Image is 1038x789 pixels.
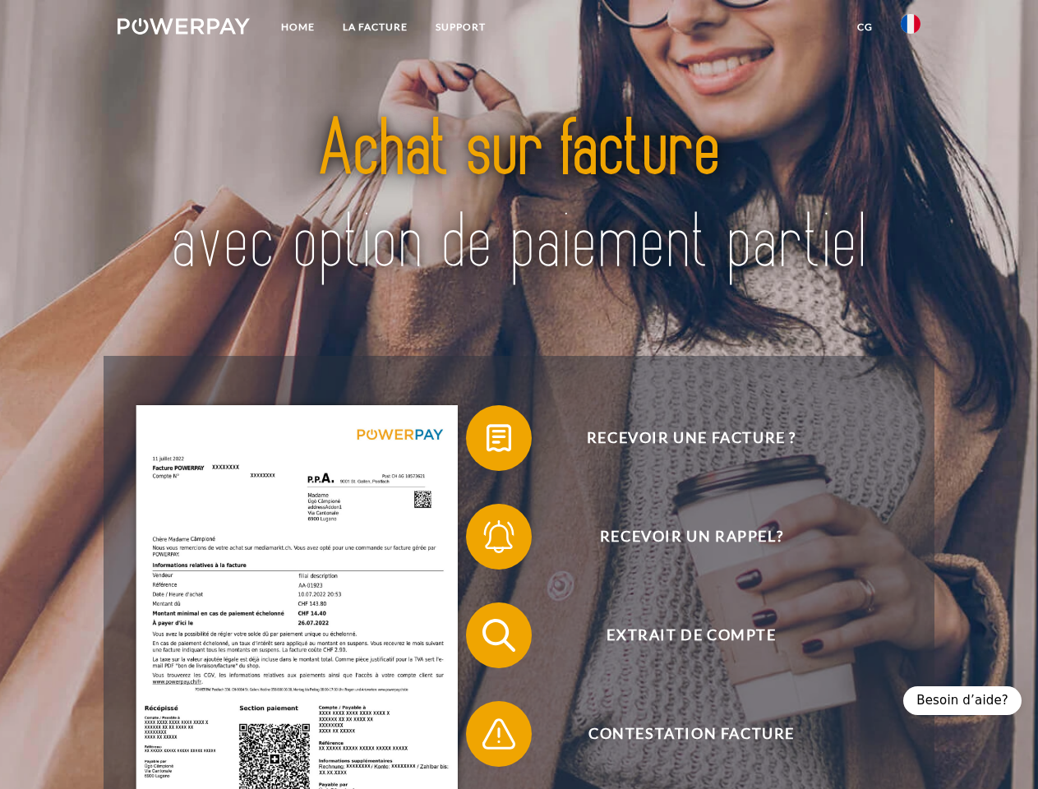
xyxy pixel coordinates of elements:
img: logo-powerpay-white.svg [118,18,250,35]
a: LA FACTURE [329,12,422,42]
div: Besoin d’aide? [903,686,1022,715]
span: Contestation Facture [490,701,893,767]
button: Recevoir un rappel? [466,504,893,570]
img: fr [901,14,920,34]
span: Recevoir une facture ? [490,405,893,471]
img: qb_search.svg [478,615,519,656]
button: Contestation Facture [466,701,893,767]
img: qb_bell.svg [478,516,519,557]
span: Extrait de compte [490,602,893,668]
img: qb_warning.svg [478,713,519,754]
button: Recevoir une facture ? [466,405,893,471]
a: Home [267,12,329,42]
img: title-powerpay_fr.svg [157,79,881,315]
a: Support [422,12,500,42]
a: CG [843,12,887,42]
span: Recevoir un rappel? [490,504,893,570]
button: Extrait de compte [466,602,893,668]
img: qb_bill.svg [478,418,519,459]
